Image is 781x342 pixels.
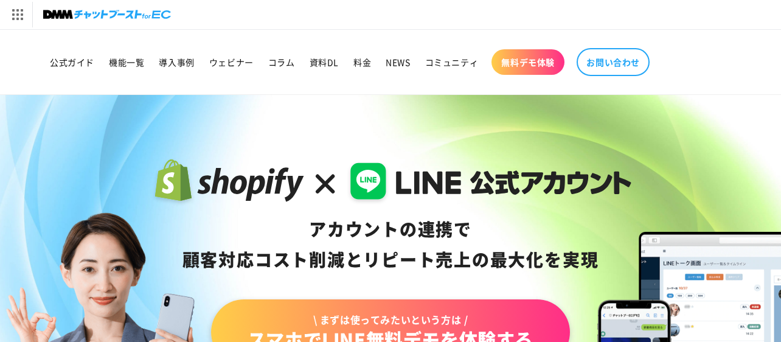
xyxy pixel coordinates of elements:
span: 料金 [353,57,371,68]
span: 公式ガイド [50,57,94,68]
a: コラム [261,49,302,75]
a: NEWS [378,49,417,75]
span: コミュニティ [425,57,479,68]
span: 資料DL [310,57,339,68]
span: ウェビナー [209,57,254,68]
a: 無料デモ体験 [491,49,564,75]
div: アカウントの連携で 顧客対応コスト削減と リピート売上の 最大化を実現 [150,214,632,275]
span: NEWS [386,57,410,68]
span: 機能一覧 [109,57,144,68]
a: 料金 [346,49,378,75]
a: 公式ガイド [43,49,102,75]
span: お問い合わせ [586,57,640,68]
a: 資料DL [302,49,346,75]
img: チャットブーストforEC [43,6,171,23]
span: 無料デモ体験 [501,57,555,68]
img: サービス [2,2,32,27]
span: \ まずは使ってみたいという方は / [248,313,533,326]
span: 導入事例 [159,57,194,68]
a: コミュニティ [418,49,486,75]
a: お問い合わせ [577,48,650,76]
a: ウェビナー [202,49,261,75]
a: 導入事例 [151,49,201,75]
span: コラム [268,57,295,68]
a: 機能一覧 [102,49,151,75]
